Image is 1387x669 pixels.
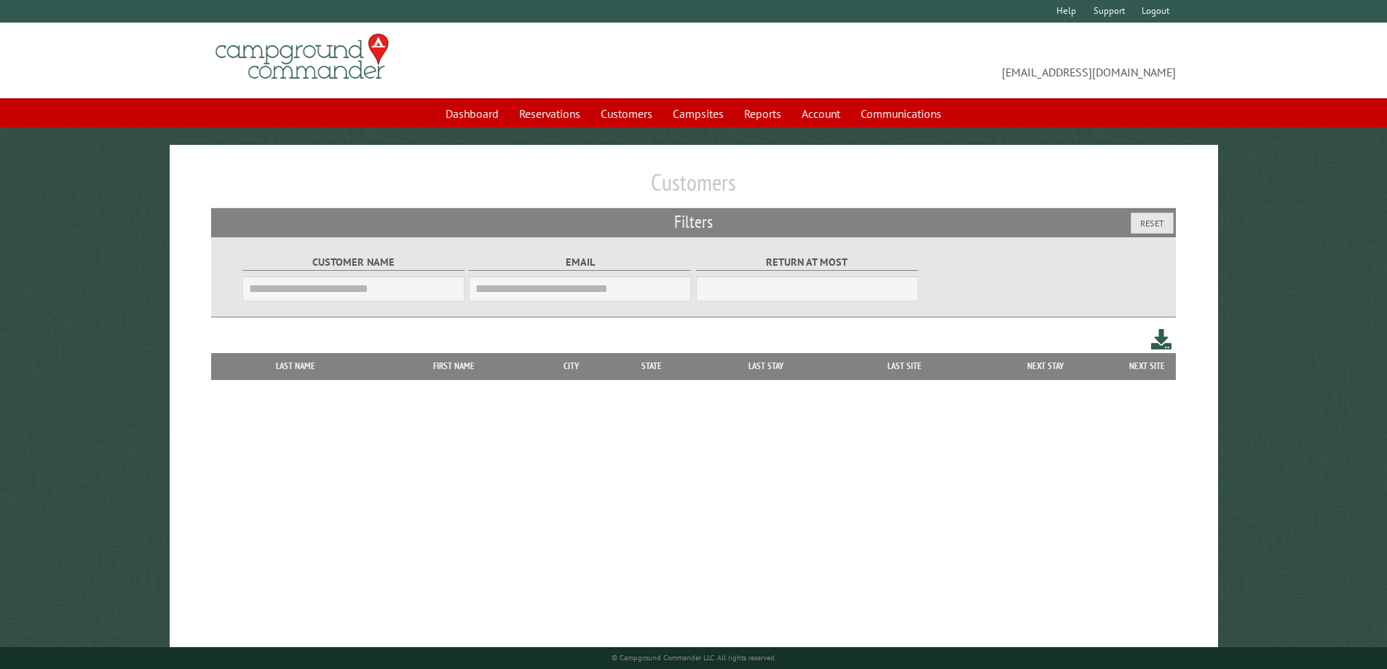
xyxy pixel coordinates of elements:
th: State [607,353,697,379]
small: © Campground Commander LLC. All rights reserved. [612,653,776,662]
h2: Filters [211,208,1177,236]
h1: Customers [211,168,1177,208]
th: Last Site [836,353,973,379]
label: Customer Name [242,254,465,271]
label: Return at most [696,254,918,271]
a: Download this customer list (.csv) [1151,326,1172,353]
span: [EMAIL_ADDRESS][DOMAIN_NAME] [694,40,1177,81]
a: Reservations [510,100,589,127]
a: Account [793,100,849,127]
button: Reset [1131,213,1174,234]
th: Next Site [1118,353,1176,379]
th: Last Name [218,353,373,379]
th: First Name [373,353,535,379]
a: Dashboard [437,100,507,127]
img: Campground Commander [211,28,393,85]
a: Communications [852,100,950,127]
label: Email [469,254,691,271]
th: City [535,353,607,379]
a: Reports [735,100,790,127]
a: Customers [592,100,661,127]
th: Next Stay [973,353,1118,379]
th: Last Stay [696,353,836,379]
a: Campsites [664,100,732,127]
